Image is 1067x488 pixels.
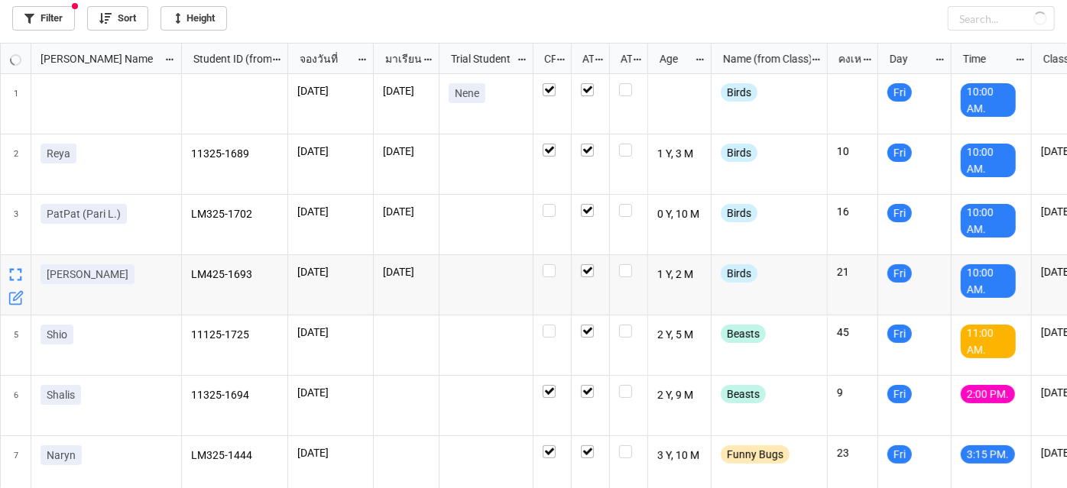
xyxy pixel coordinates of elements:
div: Birds [721,83,757,102]
div: CF [535,50,556,67]
div: Fri [887,445,912,464]
input: Search... [948,6,1055,31]
div: Fri [887,264,912,283]
p: [DATE] [297,445,364,461]
div: คงเหลือ (from Nick Name) [829,50,861,67]
p: 2 Y, 9 M [657,385,702,406]
p: [DATE] [297,325,364,340]
div: 10:00 AM. [961,83,1016,117]
p: Shio [47,327,67,342]
div: Birds [721,204,757,222]
p: 23 [837,445,868,461]
p: [DATE] [383,264,430,280]
div: Fri [887,83,912,102]
p: 11325-1689 [191,144,279,165]
p: [DATE] [297,385,364,400]
p: [DATE] [383,144,430,159]
p: LM325-1702 [191,204,279,225]
div: Birds [721,144,757,162]
div: Day [881,50,935,67]
div: 11:00 AM. [961,325,1016,358]
p: Naryn [47,448,76,463]
p: 1 Y, 3 M [657,144,702,165]
p: 21 [837,264,868,280]
div: 10:00 AM. [961,144,1016,177]
div: 10:00 AM. [961,264,1016,298]
p: Shalis [47,387,75,402]
div: Trial Student [442,50,517,67]
span: 2 [14,134,18,194]
p: 0 Y, 10 M [657,204,702,225]
p: [DATE] [297,144,364,159]
span: 6 [14,376,18,435]
div: ATK [611,50,633,67]
div: Fri [887,385,912,403]
p: [DATE] [297,83,364,99]
span: 3 [14,195,18,254]
div: Time [954,50,1015,67]
div: Fri [887,204,912,222]
div: Fri [887,144,912,162]
div: [PERSON_NAME] Name [31,50,164,67]
p: 1 Y, 2 M [657,264,702,286]
p: PatPat (Pari L.) [47,206,121,221]
div: Age [650,50,696,67]
p: [DATE] [383,83,430,99]
div: 10:00 AM. [961,204,1016,238]
p: [DATE] [383,204,430,219]
p: LM425-1693 [191,264,279,286]
div: ATT [573,50,595,67]
p: LM325-1444 [191,445,279,467]
div: Student ID (from [PERSON_NAME] Name) [184,50,271,67]
div: จองวันที่ [290,50,357,67]
div: grid [1,44,182,74]
span: 5 [14,315,18,375]
a: Height [161,6,227,31]
p: 16 [837,204,868,219]
div: มาเรียน [376,50,423,67]
p: [DATE] [297,264,364,280]
p: 3 Y, 10 M [657,445,702,467]
div: Beasts [721,385,766,403]
p: 45 [837,325,868,340]
p: Nene [455,86,479,101]
a: Filter [12,6,75,31]
div: Beasts [721,325,766,343]
div: 3:15 PM. [961,445,1015,464]
p: 11325-1694 [191,385,279,406]
p: [DATE] [297,204,364,219]
p: 9 [837,385,868,400]
p: [PERSON_NAME] [47,267,128,282]
div: Funny Bugs [721,445,790,464]
span: 1 [14,74,18,134]
p: 10 [837,144,868,159]
div: Fri [887,325,912,343]
p: 2 Y, 5 M [657,325,702,346]
div: Birds [721,264,757,283]
div: 2:00 PM. [961,385,1015,403]
div: Name (from Class) [714,50,810,67]
a: Sort [87,6,148,31]
p: Reya [47,146,70,161]
p: 11125-1725 [191,325,279,346]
